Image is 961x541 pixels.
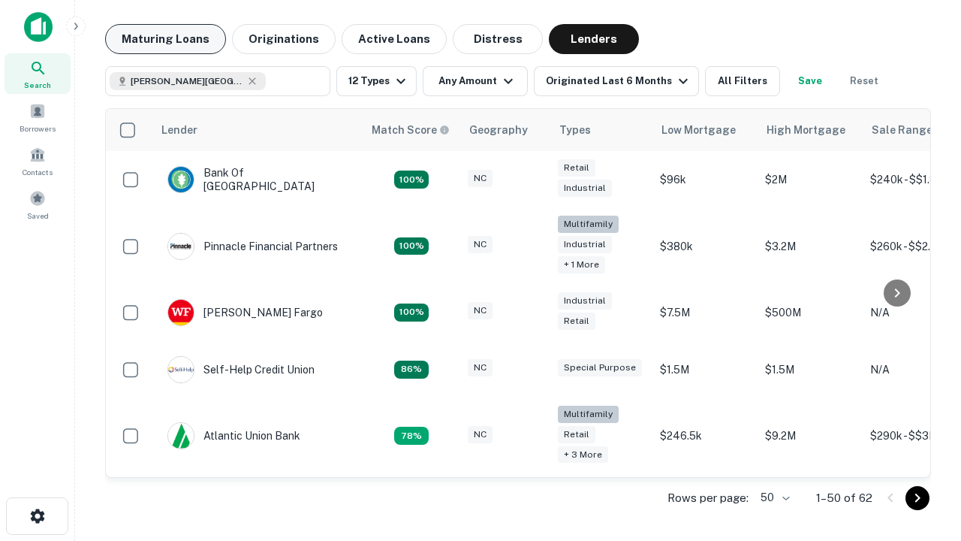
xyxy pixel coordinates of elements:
[468,426,493,443] div: NC
[468,170,493,187] div: NC
[558,359,642,376] div: Special Purpose
[905,486,929,510] button: Go to next page
[558,313,595,330] div: Retail
[363,109,460,151] th: Capitalize uses an advanced AI algorithm to match your search with the best lender. The match sco...
[232,24,336,54] button: Originations
[558,256,605,274] div: + 1 more
[558,406,619,423] div: Multifamily
[167,356,315,383] div: Self-help Credit Union
[652,284,758,341] td: $7.5M
[767,121,845,139] div: High Mortgage
[23,166,53,178] span: Contacts
[423,66,528,96] button: Any Amount
[152,109,363,151] th: Lender
[5,97,71,138] a: Borrowers
[168,423,194,449] img: picture
[534,66,699,96] button: Originated Last 6 Months
[372,122,450,138] div: Capitalize uses an advanced AI algorithm to match your search with the best lender. The match sco...
[652,151,758,208] td: $96k
[394,427,429,445] div: Matching Properties: 10, hasApolloMatch: undefined
[460,109,550,151] th: Geography
[546,72,692,90] div: Originated Last 6 Months
[758,284,863,341] td: $500M
[394,237,429,255] div: Matching Properties: 23, hasApolloMatch: undefined
[168,167,194,192] img: picture
[24,79,51,91] span: Search
[886,421,961,493] iframe: Chat Widget
[167,299,323,326] div: [PERSON_NAME] Fargo
[24,12,53,42] img: capitalize-icon.png
[105,24,226,54] button: Maturing Loans
[558,446,608,464] div: + 3 more
[131,74,243,88] span: [PERSON_NAME][GEOGRAPHIC_DATA], [GEOGRAPHIC_DATA]
[161,121,197,139] div: Lender
[27,210,49,222] span: Saved
[468,302,493,319] div: NC
[453,24,543,54] button: Distress
[872,121,932,139] div: Sale Range
[394,304,429,322] div: Matching Properties: 14, hasApolloMatch: undefined
[168,300,194,325] img: picture
[468,236,493,253] div: NC
[394,171,429,189] div: Matching Properties: 14, hasApolloMatch: undefined
[167,422,300,449] div: Atlantic Union Bank
[394,361,429,379] div: Matching Properties: 11, hasApolloMatch: undefined
[559,121,591,139] div: Types
[758,151,863,208] td: $2M
[20,122,56,134] span: Borrowers
[168,234,194,259] img: picture
[167,233,338,260] div: Pinnacle Financial Partners
[652,341,758,398] td: $1.5M
[558,180,612,197] div: Industrial
[168,357,194,382] img: picture
[755,487,792,509] div: 50
[758,341,863,398] td: $1.5M
[816,489,872,507] p: 1–50 of 62
[167,166,348,193] div: Bank Of [GEOGRAPHIC_DATA]
[5,53,71,94] a: Search
[840,66,888,96] button: Reset
[652,208,758,284] td: $380k
[558,236,612,253] div: Industrial
[5,141,71,181] a: Contacts
[558,426,595,443] div: Retail
[758,398,863,474] td: $9.2M
[705,66,780,96] button: All Filters
[786,66,834,96] button: Save your search to get updates of matches that match your search criteria.
[652,109,758,151] th: Low Mortgage
[558,216,619,233] div: Multifamily
[336,66,417,96] button: 12 Types
[550,109,652,151] th: Types
[652,398,758,474] td: $246.5k
[661,121,736,139] div: Low Mortgage
[469,121,528,139] div: Geography
[558,292,612,310] div: Industrial
[5,184,71,225] a: Saved
[342,24,447,54] button: Active Loans
[372,122,447,138] h6: Match Score
[758,109,863,151] th: High Mortgage
[758,208,863,284] td: $3.2M
[667,489,749,507] p: Rows per page:
[468,359,493,376] div: NC
[558,159,595,177] div: Retail
[549,24,639,54] button: Lenders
